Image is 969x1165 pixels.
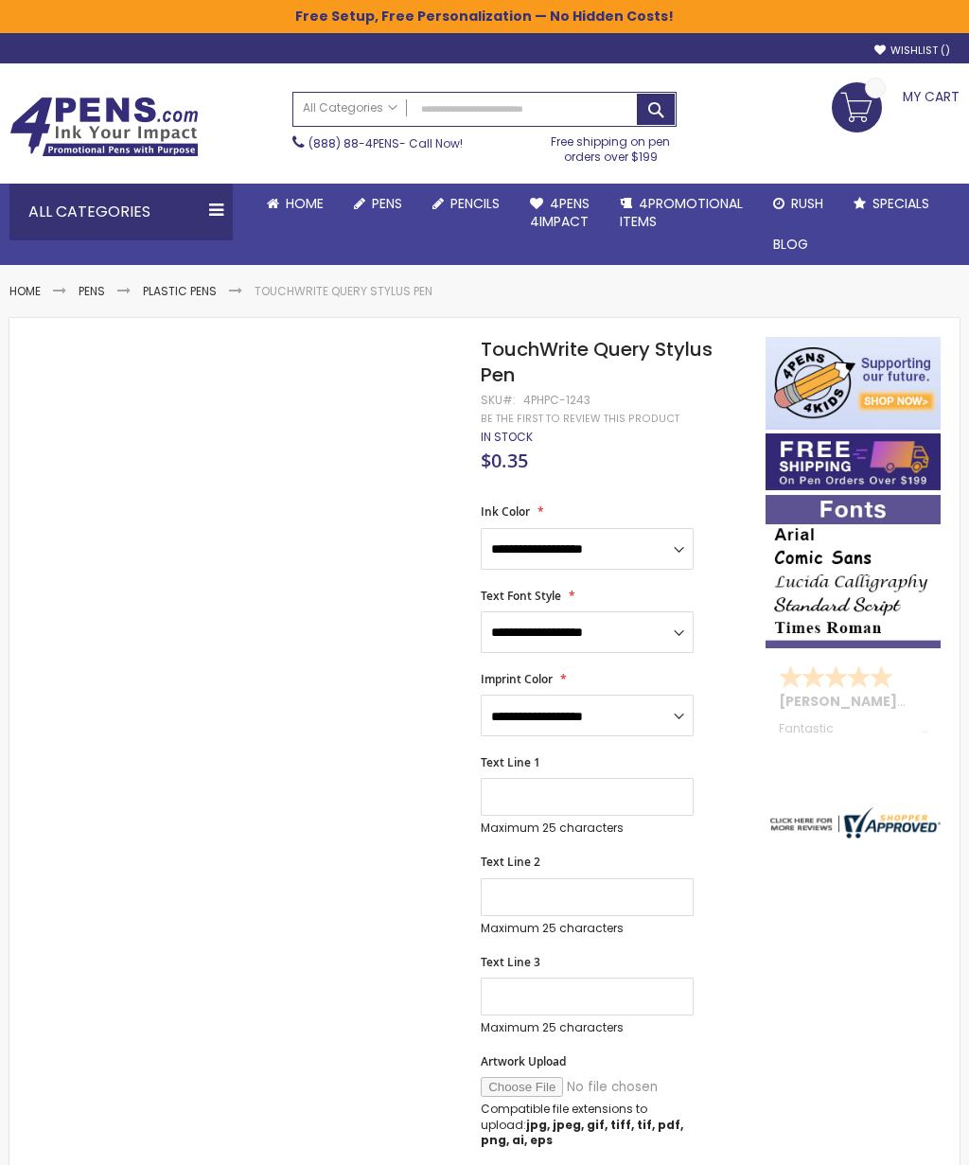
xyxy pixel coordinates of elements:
[481,448,528,473] span: $0.35
[481,671,553,687] span: Imprint Color
[450,194,500,213] span: Pencils
[481,1053,566,1069] span: Artwork Upload
[308,135,399,151] a: (888) 88-4PENS
[481,503,530,520] span: Ink Color
[766,807,941,838] img: 4pens.com widget logo
[303,100,397,115] span: All Categories
[758,184,838,224] a: Rush
[481,1117,683,1148] strong: jpg, jpeg, gif, tiff, tif, pdf, png, ai, eps
[255,284,432,299] li: TouchWrite Query Stylus Pen
[791,194,823,213] span: Rush
[872,194,929,213] span: Specials
[286,194,324,213] span: Home
[9,184,233,240] div: All Categories
[766,495,941,648] img: font-personalization-examples
[481,336,713,388] span: TouchWrite Query Stylus Pen
[481,1020,694,1035] p: Maximum 25 characters
[605,184,758,242] a: 4PROMOTIONALITEMS
[523,393,590,408] div: 4PHPC-1243
[620,194,743,231] span: 4PROMOTIONAL ITEMS
[143,283,217,299] a: Plastic Pens
[544,127,677,165] div: Free shipping on pen orders over $199
[481,412,679,426] a: Be the first to review this product
[530,194,590,231] span: 4Pens 4impact
[481,754,540,770] span: Text Line 1
[779,722,927,735] div: Fantastic
[252,184,339,224] a: Home
[293,93,407,124] a: All Categories
[308,135,463,151] span: - Call Now!
[79,283,105,299] a: Pens
[481,1102,694,1148] p: Compatible file extensions to upload:
[874,44,950,58] a: Wishlist
[766,433,941,491] img: Free shipping on orders over $199
[481,588,561,604] span: Text Font Style
[773,235,808,254] span: Blog
[758,224,823,265] a: Blog
[766,826,941,842] a: 4pens.com certificate URL
[838,184,944,224] a: Specials
[481,430,533,445] div: Availability
[481,921,694,936] p: Maximum 25 characters
[481,854,540,870] span: Text Line 2
[339,184,417,224] a: Pens
[515,184,605,242] a: 4Pens4impact
[481,821,694,836] p: Maximum 25 characters
[766,337,941,430] img: 4pens 4 kids
[481,429,533,445] span: In stock
[372,194,402,213] span: Pens
[481,954,540,970] span: Text Line 3
[417,184,515,224] a: Pencils
[779,692,904,711] span: [PERSON_NAME]
[9,283,41,299] a: Home
[9,97,199,157] img: 4Pens Custom Pens and Promotional Products
[481,392,516,408] strong: SKU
